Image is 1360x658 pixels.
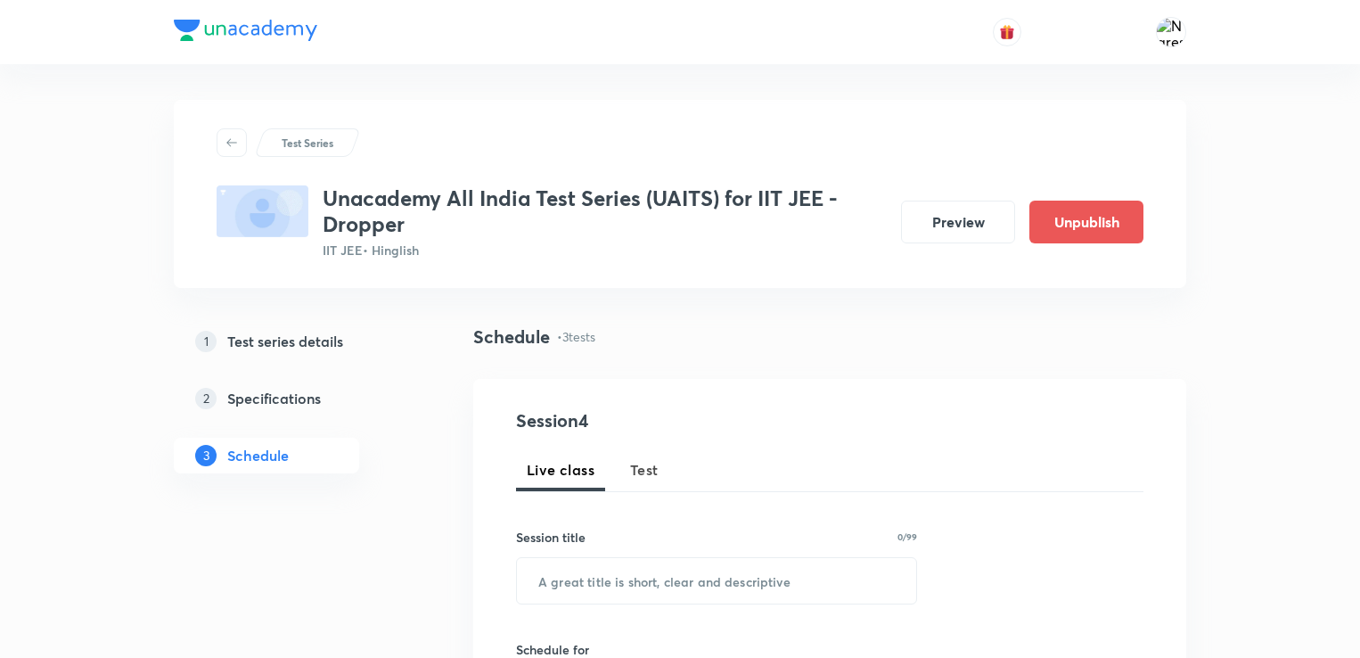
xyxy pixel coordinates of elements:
[227,388,321,409] h5: Specifications
[174,20,317,41] img: Company Logo
[473,324,550,350] h4: Schedule
[630,459,659,481] span: Test
[174,381,416,416] a: 2Specifications
[227,445,289,466] h5: Schedule
[901,201,1015,243] button: Preview
[282,135,333,151] p: Test Series
[516,407,841,434] h4: Session 4
[323,241,887,259] p: IIT JEE • Hinglish
[174,324,416,359] a: 1Test series details
[897,532,917,541] p: 0/99
[527,459,594,481] span: Live class
[195,445,217,466] p: 3
[227,331,343,352] h5: Test series details
[516,528,586,547] h6: Session title
[993,18,1021,46] button: avatar
[195,388,217,409] p: 2
[999,24,1015,40] img: avatar
[557,327,595,346] p: • 3 tests
[174,20,317,45] a: Company Logo
[517,558,916,604] input: A great title is short, clear and descriptive
[195,331,217,352] p: 1
[1029,201,1143,243] button: Unpublish
[217,185,308,237] img: fallback-thumbnail.png
[1156,17,1186,47] img: Naresh Kumar
[323,185,887,237] h3: Unacademy All India Test Series (UAITS) for IIT JEE - Dropper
